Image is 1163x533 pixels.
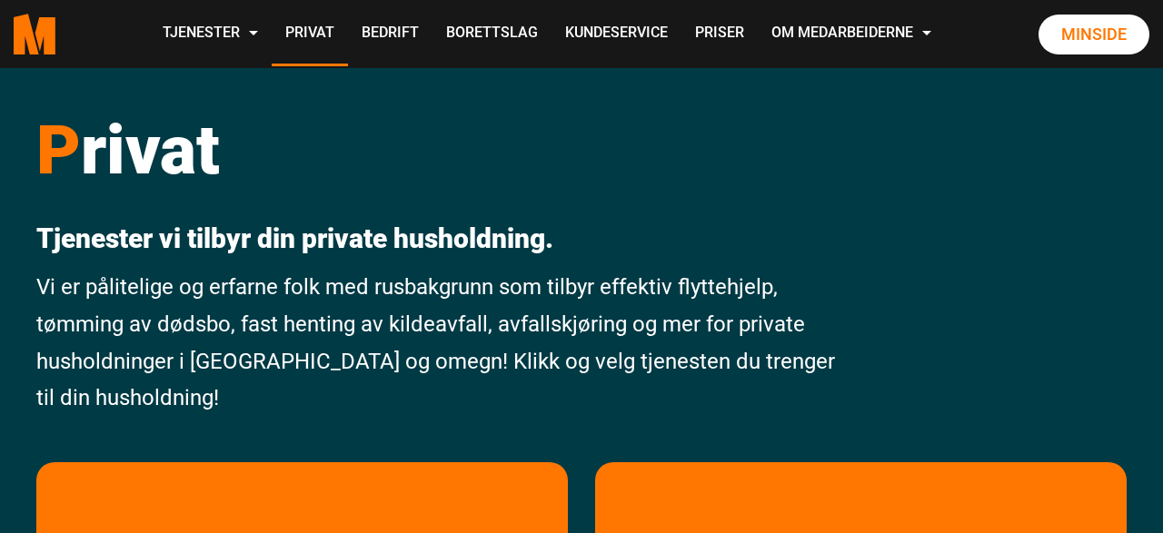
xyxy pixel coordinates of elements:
[1039,15,1149,54] a: Minside
[36,269,848,417] p: Vi er pålitelige og erfarne folk med rusbakgrunn som tilbyr effektiv flyttehjelp, tømming av døds...
[36,110,81,190] span: P
[149,2,272,66] a: Tjenester
[36,222,848,255] p: Tjenester vi tilbyr din private husholdning.
[348,2,432,66] a: Bedrift
[36,109,848,191] h1: rivat
[758,2,945,66] a: Om Medarbeiderne
[272,2,348,66] a: Privat
[552,2,681,66] a: Kundeservice
[432,2,552,66] a: Borettslag
[681,2,758,66] a: Priser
